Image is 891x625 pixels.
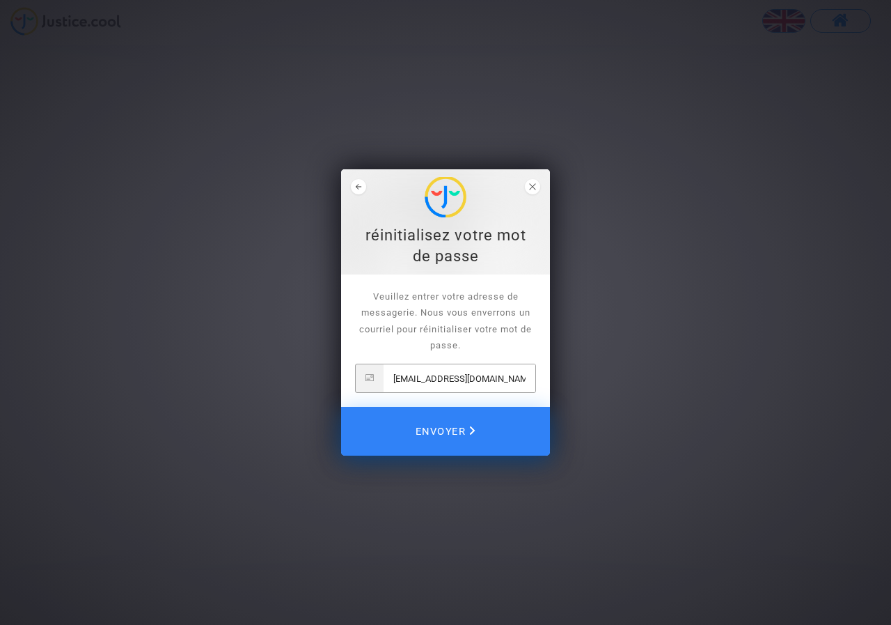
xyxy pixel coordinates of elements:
[351,179,366,194] span: back
[359,291,532,350] span: Veuillez entrer votre adresse de messagerie. Nous vous enverrons un courriel pour réinitialiser v...
[416,416,475,447] span: Envoyer
[341,407,550,456] button: Envoyer
[384,364,535,392] input: Email
[349,225,542,267] div: réinitialisez votre mot de passe
[525,179,540,194] span: close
